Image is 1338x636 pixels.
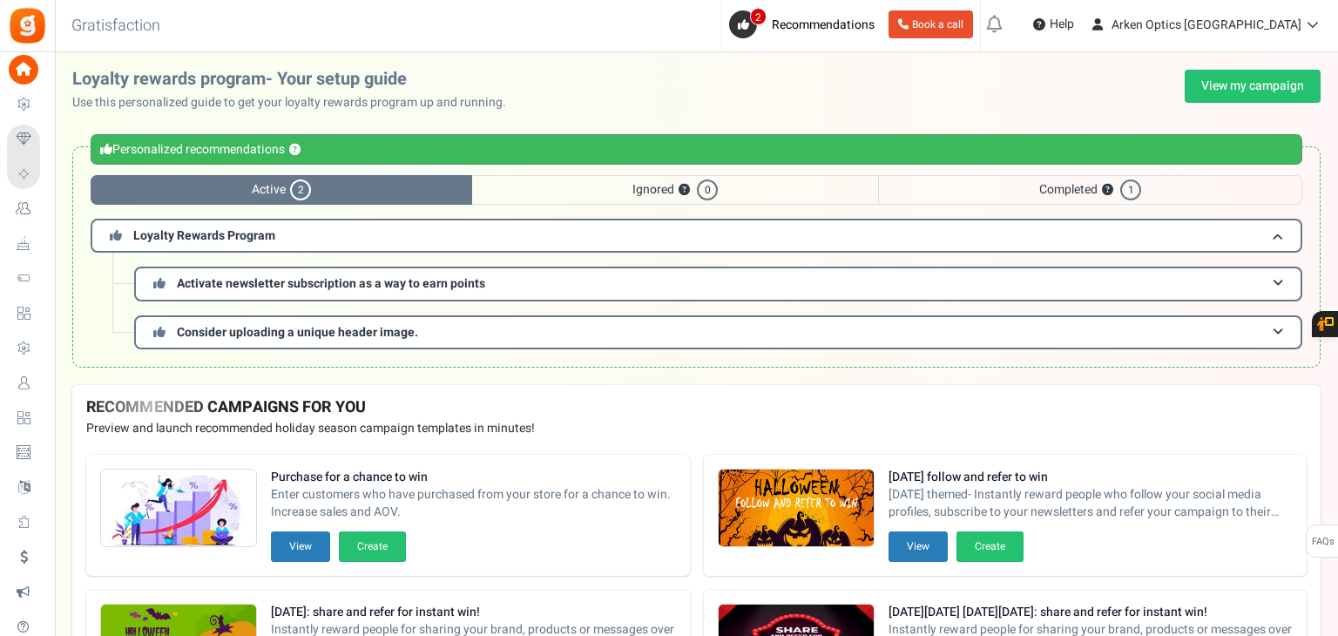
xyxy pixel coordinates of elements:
a: Book a call [889,10,973,38]
span: Enter customers who have purchased from your store for a chance to win. Increase sales and AOV. [271,486,676,521]
span: FAQs [1311,525,1335,558]
span: 2 [750,8,767,25]
span: Recommendations [772,16,875,34]
button: View [889,531,948,562]
img: Recommended Campaigns [101,470,256,548]
h3: Gratisfaction [52,9,179,44]
span: [DATE] themed- Instantly reward people who follow your social media profiles, subscribe to your n... [889,486,1294,521]
span: 0 [697,179,718,200]
div: Personalized recommendations [91,134,1302,165]
h4: RECOMMENDED CAMPAIGNS FOR YOU [86,399,1307,416]
span: Loyalty Rewards Program [133,227,275,245]
span: 2 [290,179,311,200]
span: Active [91,175,472,205]
button: ? [679,185,690,196]
span: 1 [1120,179,1141,200]
span: Arken Optics [GEOGRAPHIC_DATA] [1112,16,1301,34]
span: Consider uploading a unique header image. [177,323,418,342]
strong: [DATE][DATE] [DATE][DATE]: share and refer for instant win! [889,604,1294,621]
span: Help [1045,16,1074,33]
p: Preview and launch recommended holiday season campaign templates in minutes! [86,420,1307,437]
strong: Purchase for a chance to win [271,469,676,486]
a: View my campaign [1185,70,1321,103]
strong: [DATE] follow and refer to win [889,469,1294,486]
h2: Loyalty rewards program- Your setup guide [72,70,520,89]
span: Ignored [472,175,878,205]
a: Help [1026,10,1081,38]
button: View [271,531,330,562]
img: Gratisfaction [8,6,47,45]
button: Create [339,531,406,562]
span: Completed [878,175,1302,205]
span: Activate newsletter subscription as a way to earn points [177,274,485,293]
button: Create [956,531,1024,562]
button: ? [1102,185,1113,196]
strong: [DATE]: share and refer for instant win! [271,604,676,621]
button: ? [289,145,301,156]
p: Use this personalized guide to get your loyalty rewards program up and running. [72,94,520,112]
a: 2 Recommendations [729,10,882,38]
img: Recommended Campaigns [719,470,874,548]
